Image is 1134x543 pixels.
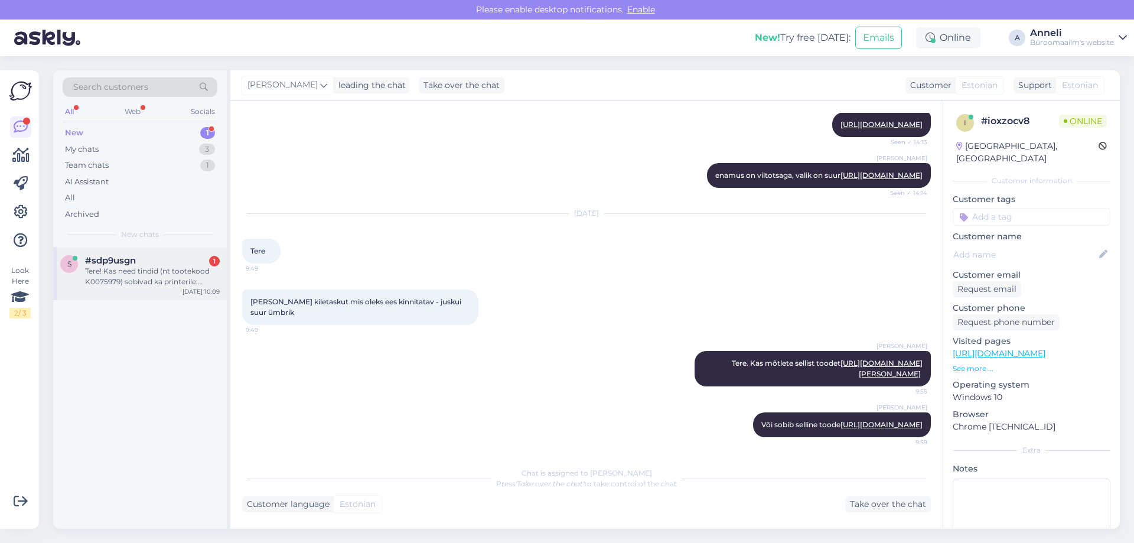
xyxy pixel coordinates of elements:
i: 'Take over the chat' [516,479,584,488]
div: A [1009,30,1025,46]
span: Tere. Kas mõtlete sellist toodet [732,359,923,378]
input: Add a tag [953,208,1110,226]
div: Online [916,27,980,48]
div: New [65,127,83,139]
span: [PERSON_NAME] [876,342,927,350]
p: See more ... [953,363,1110,374]
span: Online [1059,115,1107,128]
span: Või sobib selline toode [761,420,923,429]
div: Take over the chat [419,77,504,93]
div: 1 [200,160,215,171]
div: Büroomaailm's website [1030,38,1114,47]
p: Customer phone [953,302,1110,314]
span: New chats [121,229,159,240]
p: Customer name [953,230,1110,243]
span: s [67,259,71,268]
span: Seen ✓ 14:14 [883,188,927,197]
div: All [63,104,76,119]
a: [URL][DOMAIN_NAME] [953,348,1045,359]
div: Customer language [242,498,330,511]
span: Search customers [73,81,148,93]
span: 9:49 [246,326,290,334]
span: Enable [624,4,659,15]
p: Windows 10 [953,391,1110,404]
p: Customer tags [953,193,1110,206]
span: Seen ✓ 14:13 [883,138,927,147]
div: Web [122,104,143,119]
div: Customer information [953,175,1110,186]
b: New! [755,32,780,43]
span: 9:55 [883,387,927,396]
span: Tere [250,246,265,255]
p: Customer email [953,269,1110,281]
div: 2 / 3 [9,308,31,318]
p: Browser [953,408,1110,421]
a: AnneliBüroomaailm's website [1030,28,1127,47]
div: 1 [209,256,220,266]
div: [DATE] 10:09 [183,287,220,296]
span: [PERSON_NAME] [247,79,318,92]
p: Chrome [TECHNICAL_ID] [953,421,1110,433]
div: [DATE] [242,208,931,219]
div: All [65,192,75,204]
div: Take over the chat [845,496,931,512]
a: [URL][DOMAIN_NAME] [840,120,923,129]
span: i [964,118,966,127]
div: My chats [65,144,99,155]
div: # ioxzocv8 [981,114,1059,128]
p: Visited pages [953,335,1110,347]
span: Estonian [962,79,998,92]
div: Request email [953,281,1021,297]
input: Add name [953,248,1097,261]
img: Askly Logo [9,80,32,102]
div: [GEOGRAPHIC_DATA], [GEOGRAPHIC_DATA] [956,140,1099,165]
div: 3 [199,144,215,155]
div: Team chats [65,160,109,171]
div: 1 [200,127,215,139]
span: 9:49 [246,264,290,273]
p: Operating system [953,379,1110,391]
div: Anneli [1030,28,1114,38]
span: enamus on viltotsaga, valik on suur [715,171,923,180]
a: [URL][DOMAIN_NAME] [840,171,923,180]
button: Emails [855,27,902,49]
div: Try free [DATE]: [755,31,850,45]
a: [URL][DOMAIN_NAME] [840,420,923,429]
div: Socials [188,104,217,119]
div: Support [1014,79,1052,92]
span: #sdp9usgn [85,255,136,266]
div: Look Here [9,265,31,318]
div: Customer [905,79,951,92]
a: [URL][DOMAIN_NAME][PERSON_NAME] [840,359,923,378]
span: Chat is assigned to [PERSON_NAME] [522,469,652,477]
p: Notes [953,463,1110,475]
div: leading the chat [334,79,406,92]
div: Request phone number [953,314,1060,330]
span: [PERSON_NAME] [876,403,927,412]
span: Press to take control of the chat [496,479,677,488]
div: Tere! Kas need tindid (nt tootekood K0075979) sobivad ka printerile: Kontorikombain HP Officejet ... [85,266,220,287]
div: AI Assistant [65,176,109,188]
span: [PERSON_NAME] kiletaskut mis oleks ees kinnitatav - juskui suur ümbrik [250,297,463,317]
span: [PERSON_NAME] [876,154,927,162]
span: Estonian [1062,79,1098,92]
div: Archived [65,209,99,220]
span: Estonian [340,498,376,511]
span: 9:59 [883,438,927,447]
div: Extra [953,445,1110,456]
